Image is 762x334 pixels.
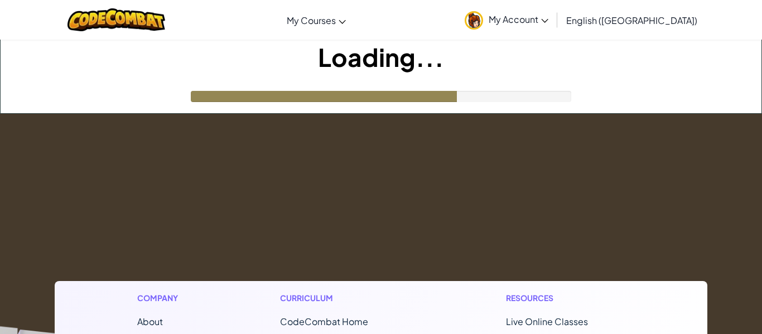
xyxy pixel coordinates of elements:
[280,292,415,304] h1: Curriculum
[1,40,761,74] h1: Loading...
[506,292,625,304] h1: Resources
[566,14,697,26] span: English ([GEOGRAPHIC_DATA])
[287,14,336,26] span: My Courses
[67,8,165,31] img: CodeCombat logo
[506,316,588,327] a: Live Online Classes
[280,316,368,327] span: CodeCombat Home
[137,292,189,304] h1: Company
[561,5,703,35] a: English ([GEOGRAPHIC_DATA])
[459,2,554,37] a: My Account
[137,316,163,327] a: About
[465,11,483,30] img: avatar
[281,5,351,35] a: My Courses
[489,13,548,25] span: My Account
